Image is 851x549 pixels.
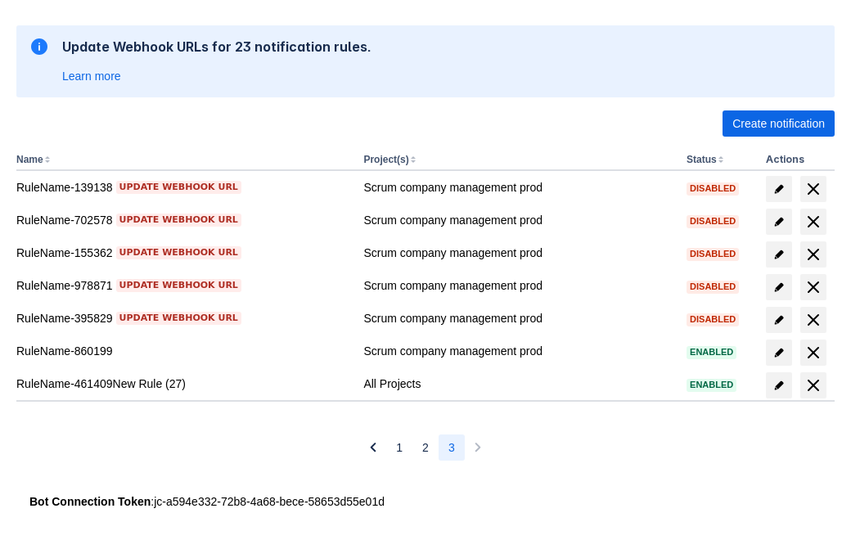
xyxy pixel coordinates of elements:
[772,346,786,359] span: edit
[119,181,238,194] span: Update webhook URL
[363,245,673,261] div: Scrum company management prod
[422,434,429,461] span: 2
[772,379,786,392] span: edit
[119,312,238,325] span: Update webhook URL
[465,434,491,461] button: Next
[363,277,673,294] div: Scrum company management prod
[16,212,350,228] div: RuleName-702578
[687,380,736,389] span: Enabled
[804,310,823,330] span: delete
[772,313,786,326] span: edit
[16,343,350,359] div: RuleName-860199
[412,434,439,461] button: Page 2
[687,348,736,357] span: Enabled
[804,277,823,297] span: delete
[772,281,786,294] span: edit
[804,179,823,199] span: delete
[804,376,823,395] span: delete
[804,343,823,362] span: delete
[363,154,408,165] button: Project(s)
[687,282,739,291] span: Disabled
[772,248,786,261] span: edit
[119,279,238,292] span: Update webhook URL
[687,315,739,324] span: Disabled
[687,154,717,165] button: Status
[16,179,350,196] div: RuleName-139138
[723,110,835,137] button: Create notification
[16,376,350,392] div: RuleName-461409New Rule (27)
[759,150,835,171] th: Actions
[16,310,350,326] div: RuleName-395829
[687,217,739,226] span: Disabled
[29,495,151,508] strong: Bot Connection Token
[62,68,121,84] a: Learn more
[363,343,673,359] div: Scrum company management prod
[687,184,739,193] span: Disabled
[687,250,739,259] span: Disabled
[804,212,823,232] span: delete
[16,277,350,294] div: RuleName-978871
[363,376,673,392] div: All Projects
[29,493,822,510] div: : jc-a594e332-72b8-4a68-bece-58653d55e01d
[363,212,673,228] div: Scrum company management prod
[396,434,403,461] span: 1
[360,434,490,461] nav: Pagination
[772,182,786,196] span: edit
[804,245,823,264] span: delete
[360,434,386,461] button: Previous
[448,434,455,461] span: 3
[119,246,238,259] span: Update webhook URL
[16,245,350,261] div: RuleName-155362
[16,154,43,165] button: Name
[439,434,465,461] button: Page 3
[772,215,786,228] span: edit
[62,38,371,55] h2: Update Webhook URLs for 23 notification rules.
[732,110,825,137] span: Create notification
[119,214,238,227] span: Update webhook URL
[363,310,673,326] div: Scrum company management prod
[29,37,49,56] span: information
[386,434,412,461] button: Page 1
[363,179,673,196] div: Scrum company management prod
